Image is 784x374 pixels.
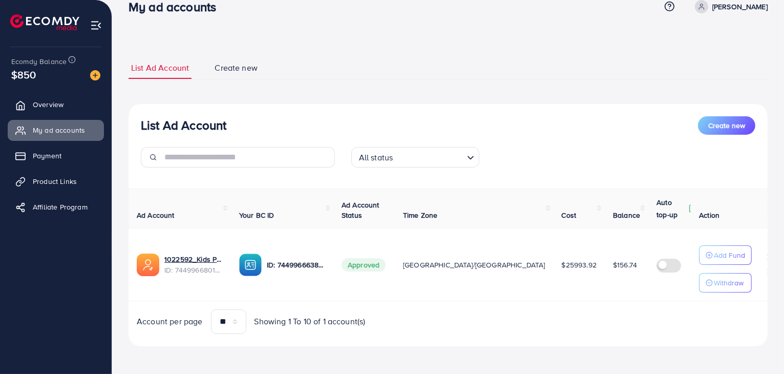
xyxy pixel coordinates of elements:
span: Action [699,210,719,220]
span: Ad Account Status [342,200,379,220]
h3: List Ad Account [141,118,226,133]
span: All status [357,150,395,165]
span: My ad accounts [33,125,85,135]
span: Approved [342,258,386,272]
a: My ad accounts [8,120,104,140]
span: Balance [613,210,640,220]
button: Add Fund [699,245,752,265]
a: Affiliate Program [8,197,104,217]
span: Your BC ID [239,210,274,220]
button: Withdraw [699,273,752,293]
img: logo [10,14,79,30]
img: menu [90,19,102,31]
div: <span class='underline'>1022592_Kids Plaza_1734580571647</span></br>7449966801595088913 [164,254,223,275]
span: Payment [33,151,61,161]
p: Auto top-up [656,196,686,221]
span: Create new [215,62,258,74]
a: Overview [8,94,104,115]
a: Product Links [8,171,104,192]
span: Product Links [33,176,77,186]
span: Showing 1 To 10 of 1 account(s) [255,316,366,327]
span: Ad Account [137,210,175,220]
a: 1022592_Kids Plaza_1734580571647 [164,254,223,264]
p: Withdraw [714,277,744,289]
span: ID: 7449966801595088913 [164,265,223,275]
img: ic-ads-acc.e4c84228.svg [137,254,159,276]
span: Cost [562,210,577,220]
p: ID: 7449966638168178689 [267,259,325,271]
span: Affiliate Program [33,202,88,212]
span: $850 [11,67,36,82]
span: Create new [708,120,745,131]
span: $25993.92 [562,260,597,270]
span: [GEOGRAPHIC_DATA]/[GEOGRAPHIC_DATA] [403,260,545,270]
span: Overview [33,99,63,110]
button: Create new [698,116,755,135]
span: Account per page [137,316,203,327]
span: Time Zone [403,210,437,220]
iframe: Chat [740,328,776,366]
span: Ecomdy Balance [11,56,67,67]
input: Search for option [396,148,462,165]
div: Search for option [351,147,479,168]
img: image [90,70,100,80]
span: List Ad Account [131,62,189,74]
p: [PERSON_NAME] [712,1,768,13]
img: ic-ba-acc.ded83a64.svg [239,254,262,276]
a: Payment [8,146,104,166]
p: Add Fund [714,249,745,261]
span: $156.74 [613,260,637,270]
